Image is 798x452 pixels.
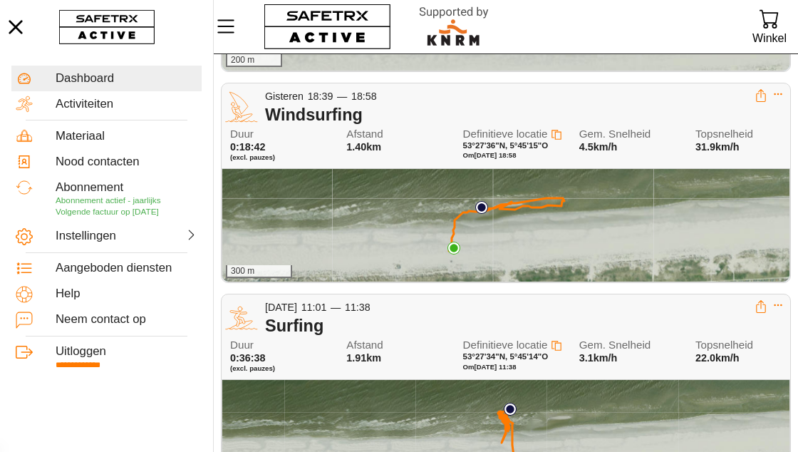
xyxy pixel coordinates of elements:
span: 53°27'34"N, 5°45'14"O [463,352,549,361]
button: Expand [773,300,783,310]
span: 3.1km/h [579,352,618,364]
span: Om [DATE] 18:58 [463,151,517,159]
img: PathEnd.svg [447,242,460,255]
img: RescueLogo.svg [403,4,505,50]
span: Duur [230,128,321,140]
span: Gisteren [265,91,304,102]
span: — [331,302,341,313]
div: Winkel [752,29,787,48]
span: Afstand [346,339,437,351]
img: PathStart.svg [475,201,488,214]
button: Menu [214,11,249,41]
span: Om [DATE] 11:38 [463,363,517,371]
img: PathStart.svg [504,403,517,416]
span: 18:39 [308,91,333,102]
img: ContactUs.svg [16,312,33,329]
img: Help.svg [16,286,33,303]
span: Abonnement actief - jaarlijks [56,195,161,205]
div: Abonnement [56,180,197,195]
div: Neem contact op [56,312,197,327]
span: 18:58 [351,91,377,102]
span: 1.40km [346,141,381,153]
img: Equipment.svg [16,128,33,145]
span: 4.5km/h [579,141,618,153]
div: 200 m [226,54,282,67]
button: Expand [773,89,783,99]
span: 11:38 [345,302,370,313]
span: 1.91km [346,352,381,364]
span: Topsnelheid [695,339,787,351]
span: Duur [230,339,321,351]
div: 300 m [226,265,292,278]
span: Volgende factuur op [DATE] [56,207,159,216]
span: Definitieve locatie [463,128,548,140]
div: Aangeboden diensten [56,261,197,275]
span: 53°27'36"N, 5°45'15"O [463,141,549,150]
span: Definitieve locatie [463,339,548,351]
span: 0:36:38 [230,352,266,364]
div: Activiteiten [56,97,197,111]
img: SURFING.svg [225,302,258,334]
span: — [337,91,347,102]
span: 31.9km/h [695,141,740,153]
div: Surfing [265,316,755,336]
img: Subscription.svg [16,179,33,196]
span: Gem. Snelheid [579,128,670,140]
span: Gem. Snelheid [579,339,670,351]
div: Help [56,287,197,301]
span: Topsnelheid [695,128,787,140]
span: 11:01 [301,302,327,313]
img: Activities.svg [16,96,33,113]
div: Nood contacten [56,155,197,169]
div: Instellingen [56,229,124,243]
div: Materiaal [56,129,197,143]
span: 0:18:42 [230,141,266,153]
span: (excl. pauzes) [230,153,321,162]
span: Afstand [346,128,437,140]
span: [DATE] [265,302,297,313]
img: WIND_SURFING.svg [225,91,258,123]
div: Dashboard [56,71,197,86]
div: Uitloggen [56,344,197,359]
div: Windsurfing [265,105,755,125]
span: 22.0km/h [695,352,740,364]
span: (excl. pauzes) [230,364,321,373]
